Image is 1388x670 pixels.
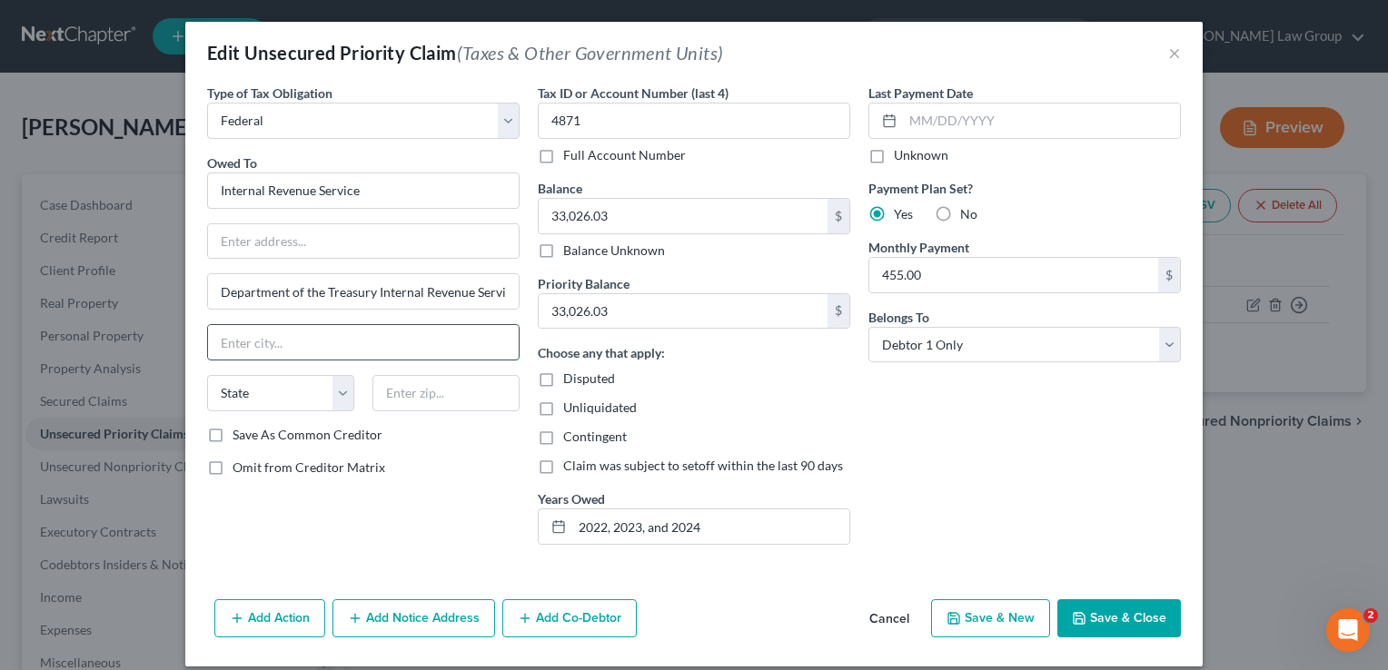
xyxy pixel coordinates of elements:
[538,84,729,103] label: Tax ID or Account Number (last 4)
[207,172,520,209] input: Search creditor by name...
[372,375,520,411] input: Enter zip...
[868,179,1181,198] label: Payment Plan Set?
[855,601,924,637] button: Cancel
[332,599,495,637] button: Add Notice Address
[538,489,605,508] label: Years Owed
[563,458,843,473] span: Claim was subject to setoff within the last 90 days
[960,206,977,222] span: No
[563,146,686,164] label: Full Account Number
[563,399,637,415] span: Unliquidated
[233,459,385,475] span: Omit from Creditor Matrix
[538,343,665,362] label: Choose any that apply:
[563,241,665,260] label: Balance Unknown
[538,274,630,293] label: Priority Balance
[208,224,519,259] input: Enter address...
[563,370,615,386] span: Disputed
[208,325,519,360] input: Enter city...
[457,42,724,64] span: (Taxes & Other Government Units)
[868,84,973,103] label: Last Payment Date
[868,310,929,325] span: Belongs To
[894,146,948,164] label: Unknown
[894,206,913,222] span: Yes
[214,599,325,637] button: Add Action
[572,509,849,544] input: --
[502,599,637,637] button: Add Co-Debtor
[931,599,1050,637] button: Save & New
[207,40,723,65] div: Edit Unsecured Priority Claim
[1158,258,1180,292] div: $
[539,294,828,329] input: 0.00
[828,294,849,329] div: $
[233,426,382,444] label: Save As Common Creditor
[903,103,1180,138] input: MM/DD/YYYY
[207,155,257,171] span: Owed To
[869,258,1158,292] input: 0.00
[207,85,332,101] span: Type of Tax Obligation
[1326,608,1370,652] iframe: Intercom live chat
[539,199,828,233] input: 0.00
[1168,42,1181,64] button: ×
[538,179,582,198] label: Balance
[563,429,627,444] span: Contingent
[1363,608,1378,623] span: 2
[1057,599,1181,637] button: Save & Close
[208,274,519,309] input: Apt, Suite, etc...
[828,199,849,233] div: $
[538,103,850,139] input: XXXX
[868,238,969,257] label: Monthly Payment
